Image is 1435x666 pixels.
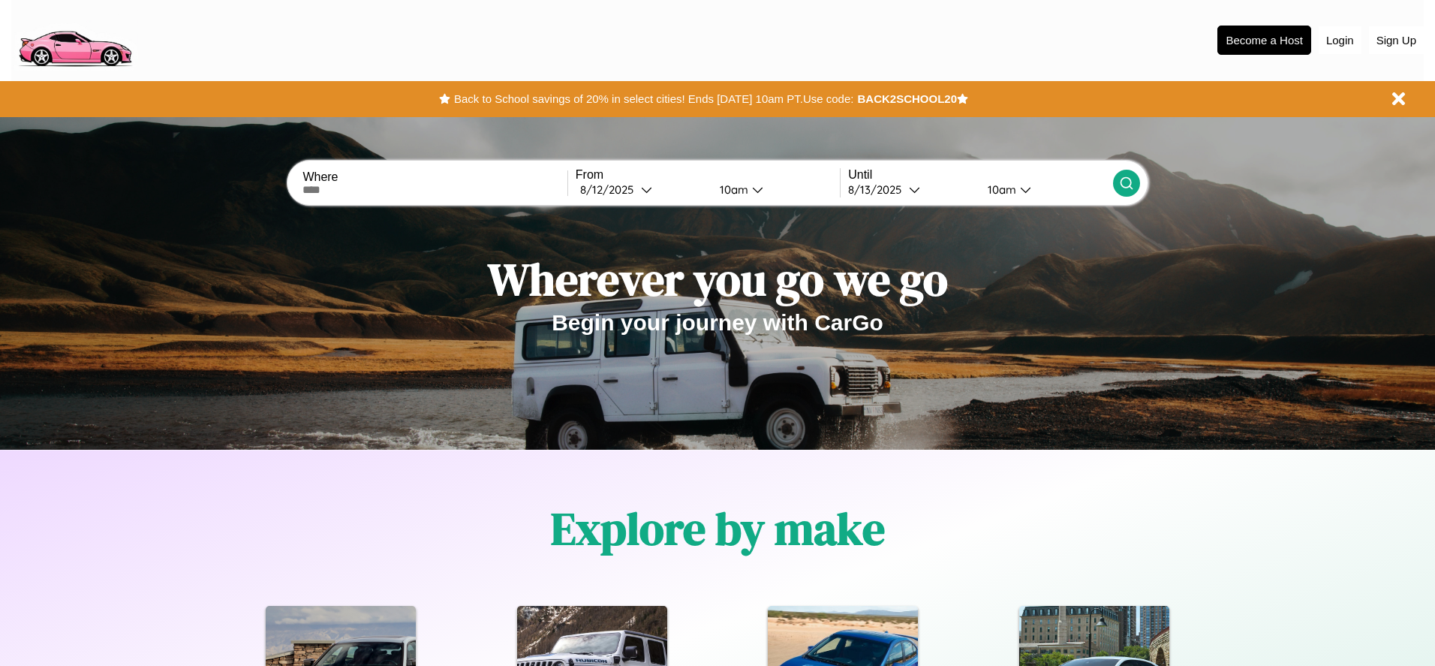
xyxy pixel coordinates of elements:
button: Back to School savings of 20% in select cities! Ends [DATE] 10am PT.Use code: [450,89,857,110]
h1: Explore by make [551,498,885,559]
button: Become a Host [1217,26,1311,55]
label: Until [848,168,1112,182]
button: Sign Up [1369,26,1424,54]
button: 10am [976,182,1112,197]
label: From [576,168,840,182]
div: 8 / 12 / 2025 [580,182,641,197]
button: 8/12/2025 [576,182,708,197]
button: 10am [708,182,840,197]
button: Login [1319,26,1361,54]
div: 10am [712,182,752,197]
div: 8 / 13 / 2025 [848,182,909,197]
img: logo [11,8,138,71]
b: BACK2SCHOOL20 [857,92,957,105]
div: 10am [980,182,1020,197]
label: Where [302,170,567,184]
